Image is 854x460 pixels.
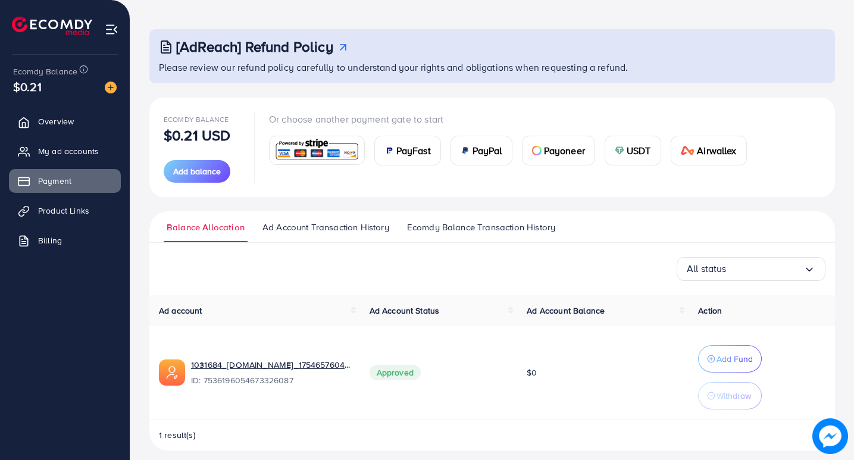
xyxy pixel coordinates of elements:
[273,137,361,163] img: card
[9,229,121,252] a: Billing
[522,136,595,165] a: cardPayoneer
[164,160,230,183] button: Add balance
[407,221,555,234] span: Ecomdy Balance Transaction History
[698,382,762,409] button: Withdraw
[191,359,351,371] a: 1031684_[DOMAIN_NAME]_1754657604772
[527,305,605,317] span: Ad Account Balance
[9,109,121,133] a: Overview
[13,78,42,95] span: $0.21
[9,139,121,163] a: My ad accounts
[812,418,848,454] img: image
[370,365,421,380] span: Approved
[527,367,537,378] span: $0
[384,146,394,155] img: card
[38,145,99,157] span: My ad accounts
[544,143,585,158] span: Payoneer
[698,305,722,317] span: Action
[173,165,221,177] span: Add balance
[605,136,661,165] a: cardUSDT
[627,143,651,158] span: USDT
[38,234,62,246] span: Billing
[698,345,762,373] button: Add Fund
[615,146,624,155] img: card
[262,221,389,234] span: Ad Account Transaction History
[159,429,196,441] span: 1 result(s)
[164,128,230,142] p: $0.21 USD
[167,221,245,234] span: Balance Allocation
[681,146,695,155] img: card
[727,259,803,278] input: Search for option
[451,136,512,165] a: cardPayPal
[105,82,117,93] img: image
[532,146,542,155] img: card
[38,115,74,127] span: Overview
[159,60,828,74] p: Please review our refund policy carefully to understand your rights and obligations when requesti...
[717,352,753,366] p: Add Fund
[176,38,333,55] h3: [AdReach] Refund Policy
[38,175,71,187] span: Payment
[370,305,440,317] span: Ad Account Status
[677,257,825,281] div: Search for option
[9,199,121,223] a: Product Links
[12,17,92,35] img: logo
[191,374,351,386] span: ID: 7536196054673326087
[717,389,751,403] p: Withdraw
[191,359,351,386] div: <span class='underline'>1031684_Necesitiess.com_1754657604772</span></br>7536196054673326087
[374,136,441,165] a: cardPayFast
[269,136,365,165] a: card
[159,359,185,386] img: ic-ads-acc.e4c84228.svg
[461,146,470,155] img: card
[396,143,431,158] span: PayFast
[38,205,89,217] span: Product Links
[269,112,756,126] p: Or choose another payment gate to start
[105,23,118,36] img: menu
[473,143,502,158] span: PayPal
[13,65,77,77] span: Ecomdy Balance
[671,136,747,165] a: cardAirwallex
[687,259,727,278] span: All status
[697,143,736,158] span: Airwallex
[159,305,202,317] span: Ad account
[164,114,229,124] span: Ecomdy Balance
[9,169,121,193] a: Payment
